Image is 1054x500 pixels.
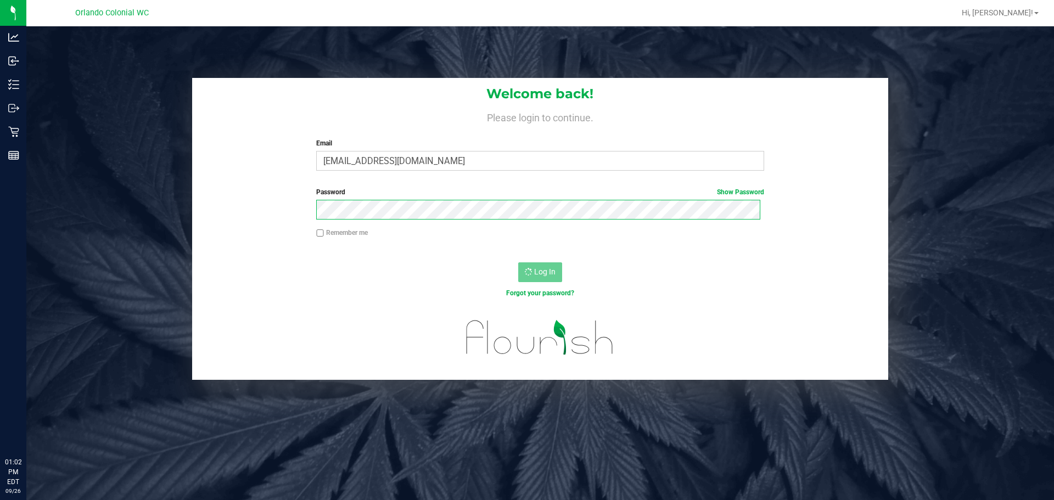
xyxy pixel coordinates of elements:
[316,228,368,238] label: Remember me
[518,262,562,282] button: Log In
[506,289,574,297] a: Forgot your password?
[8,103,19,114] inline-svg: Outbound
[8,55,19,66] inline-svg: Inbound
[717,188,764,196] a: Show Password
[8,150,19,161] inline-svg: Reports
[5,487,21,495] p: 09/26
[192,110,888,123] h4: Please login to continue.
[5,457,21,487] p: 01:02 PM EDT
[962,8,1033,17] span: Hi, [PERSON_NAME]!
[316,188,345,196] span: Password
[316,229,324,237] input: Remember me
[453,310,627,366] img: flourish_logo.svg
[8,32,19,43] inline-svg: Analytics
[8,126,19,137] inline-svg: Retail
[316,138,764,148] label: Email
[75,8,149,18] span: Orlando Colonial WC
[534,267,556,276] span: Log In
[192,87,888,101] h1: Welcome back!
[8,79,19,90] inline-svg: Inventory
